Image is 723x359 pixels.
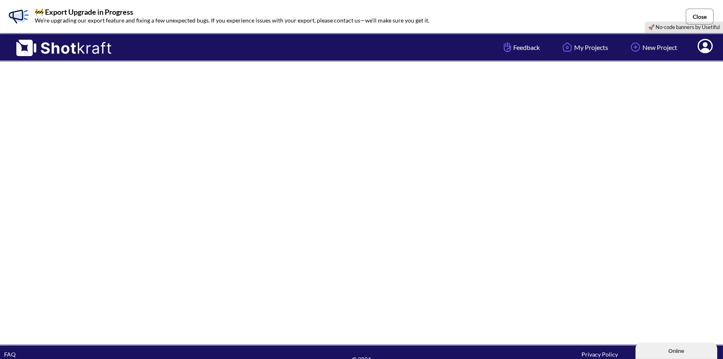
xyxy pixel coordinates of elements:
[560,40,574,54] img: Home Icon
[4,351,16,358] a: FAQ
[648,24,720,30] a: 🚀 No-code banners by Usetiful
[635,341,719,359] iframe: chat widget
[554,36,614,58] a: My Projects
[629,40,642,54] img: Add Icon
[35,8,429,16] p: 🚧 Export Upgrade in Progress
[622,36,683,58] a: New Project
[35,16,429,25] p: We’re upgrading our export feature and fixing a few unexpected bugs. If you experience issues wit...
[502,43,540,52] span: Feedback
[686,9,714,25] button: Close
[481,350,719,359] div: Privacy Policy
[6,4,31,29] img: Banner
[502,40,513,54] img: Hand Icon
